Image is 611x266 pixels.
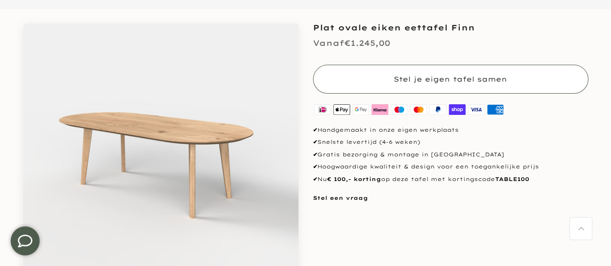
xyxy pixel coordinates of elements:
img: apple pay [332,103,351,116]
img: shopify pay [447,103,467,116]
img: visa [467,103,486,116]
strong: ✔ [313,151,317,158]
img: maestro [390,103,409,116]
p: Hoogwaardige kwaliteit & design voor een toegankelijke prijs [313,163,588,171]
img: paypal [428,103,447,116]
img: klarna [370,103,390,116]
p: Nu op deze tafel met kortingscode [313,175,588,184]
img: american express [486,103,505,116]
span: Stel je eigen tafel samen [394,75,507,84]
iframe: toggle-frame [1,217,49,265]
p: Snelste levertijd (4-6 weken) [313,138,588,147]
a: Stel een vraag [313,195,368,201]
a: Terug naar boven [570,218,592,239]
h1: Plat ovale eiken eettafel Finn [313,24,588,31]
strong: ✔ [313,163,317,170]
strong: ✔ [313,126,317,133]
span: Vanaf [313,38,344,48]
div: €1.245,00 [313,36,390,50]
strong: € 100,- korting [327,176,381,182]
p: Gratis bezorging & montage in [GEOGRAPHIC_DATA] [313,151,588,159]
button: Stel je eigen tafel samen [313,65,588,94]
img: master [409,103,428,116]
img: ideal [313,103,332,116]
strong: ✔ [313,176,317,182]
strong: TABLE100 [495,176,529,182]
p: Handgemaakt in onze eigen werkplaats [313,126,588,135]
img: google pay [351,103,370,116]
strong: ✔ [313,139,317,145]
